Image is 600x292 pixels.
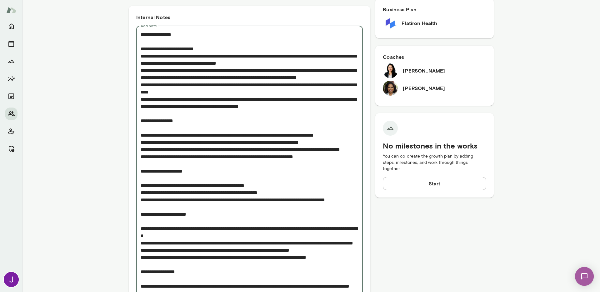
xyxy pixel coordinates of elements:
h5: No milestones in the works [383,141,486,151]
button: Insights [5,73,17,85]
h6: [PERSON_NAME] [403,67,445,74]
h6: Coaches [383,53,486,61]
button: Manage [5,143,17,155]
button: Growth Plan [5,55,17,68]
button: Home [5,20,17,33]
img: Monica Aggarwal [383,63,398,78]
p: You can co-create the growth plan by adding steps, milestones, and work through things together. [383,153,486,172]
h6: Business Plan [383,6,486,13]
h6: [PERSON_NAME] [403,84,445,92]
button: Documents [5,90,17,103]
h6: Internal Notes [136,13,363,21]
button: Start [383,177,486,190]
img: Jocelyn Grodin [4,272,19,287]
button: Sessions [5,38,17,50]
label: Add note [141,23,157,28]
button: Client app [5,125,17,138]
img: Cheryl Mills [383,81,398,96]
h6: Flatiron Health [402,19,437,27]
button: Members [5,108,17,120]
img: Mento [6,4,16,16]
